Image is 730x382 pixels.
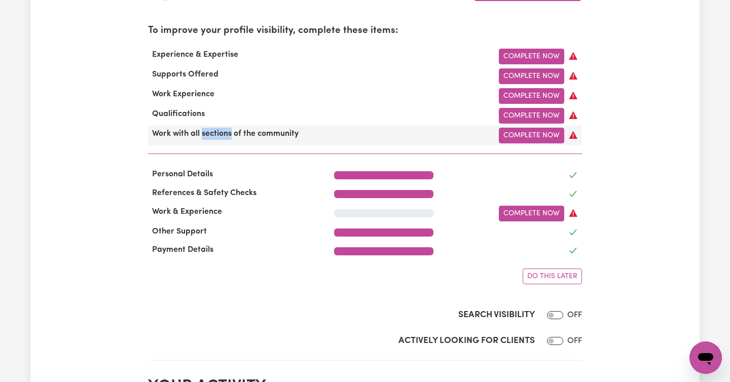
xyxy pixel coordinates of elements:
span: Work & Experience [148,208,226,216]
label: Actively Looking for Clients [398,334,535,348]
button: Do this later [523,269,582,284]
span: Supports Offered [148,70,223,79]
a: Complete Now [499,68,564,84]
p: To improve your profile visibility, complete these items: [148,24,582,39]
span: Do this later [527,273,577,280]
a: Complete Now [499,88,564,104]
span: Work Experience [148,90,218,98]
iframe: Button to launch messaging window [689,341,722,374]
span: Qualifications [148,110,209,118]
span: Experience & Expertise [148,51,242,59]
a: Complete Now [499,128,564,143]
a: Complete Now [499,49,564,64]
label: Search Visibility [458,309,535,322]
span: Work with all sections of the community [148,130,303,138]
span: Payment Details [148,246,217,254]
span: References & Safety Checks [148,189,261,197]
a: Complete Now [499,108,564,124]
span: OFF [567,337,582,345]
span: OFF [567,311,582,319]
a: Complete Now [499,206,564,221]
span: Other Support [148,227,211,236]
span: Personal Details [148,170,217,178]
